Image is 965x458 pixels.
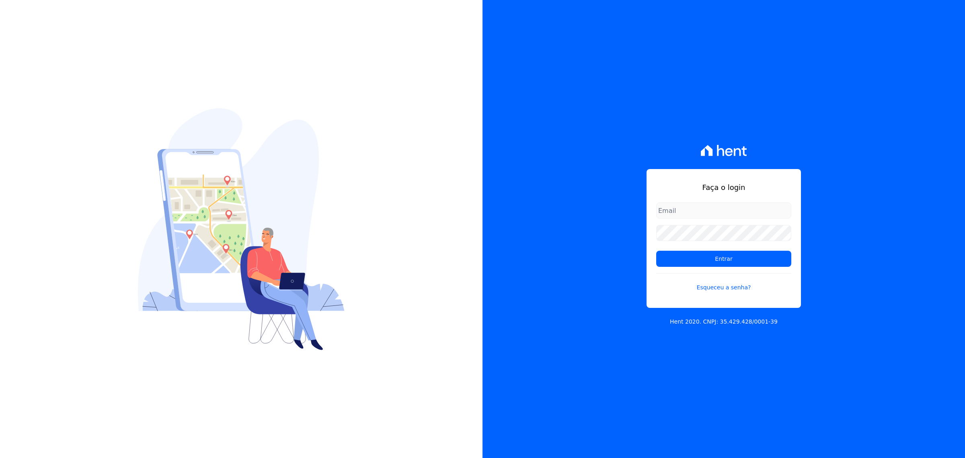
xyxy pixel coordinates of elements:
[670,318,778,326] p: Hent 2020. CNPJ: 35.429.428/0001-39
[656,202,791,219] input: Email
[656,273,791,292] a: Esqueceu a senha?
[656,251,791,267] input: Entrar
[656,182,791,193] h1: Faça o login
[138,108,345,350] img: Login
